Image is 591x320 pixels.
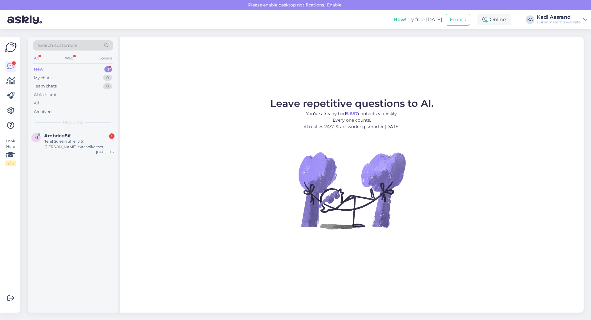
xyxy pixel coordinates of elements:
span: #mbdeg8if [44,133,71,139]
p: You’ve already had contacts via Askly. Every one counts. AI replies 24/7. Start working smarter [... [270,111,434,130]
span: m [34,135,38,140]
span: New chats [63,119,83,125]
img: Askly Logo [5,42,17,53]
div: 0 [103,83,112,89]
div: Tere! Sülearvutile 15,6" [PERSON_NAME] ekraanikaitset [PERSON_NAME] valguse vastu, midagi väga tõ... [44,139,115,150]
span: Search customers [38,42,77,49]
div: Look Here [5,138,16,166]
div: AI Assistant [34,92,57,98]
div: All [34,100,39,106]
div: Socials [98,54,113,62]
div: Team chats [34,83,57,89]
div: 1 [109,133,115,139]
div: Online [477,14,511,25]
span: Leave repetitive questions to AI. [270,97,434,109]
div: Archived [34,109,52,115]
div: All [33,54,40,62]
div: 1 [104,66,112,72]
b: New! [393,17,407,22]
div: 2 / 3 [5,160,16,166]
a: Kadi AasrandBüroomaailm's website [537,15,587,25]
div: 0 [103,75,112,81]
b: 5,887 [346,111,358,116]
div: [DATE] 10:17 [96,150,115,154]
div: Try free [DATE]: [393,16,443,23]
span: Enable [325,2,343,8]
div: Büroomaailm's website [537,20,581,25]
button: Emails [446,14,470,26]
div: KA [526,15,534,24]
div: Web [64,54,74,62]
img: No Chat active [296,135,407,246]
div: New [34,66,43,72]
div: Kadi Aasrand [537,15,581,20]
div: My chats [34,75,51,81]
